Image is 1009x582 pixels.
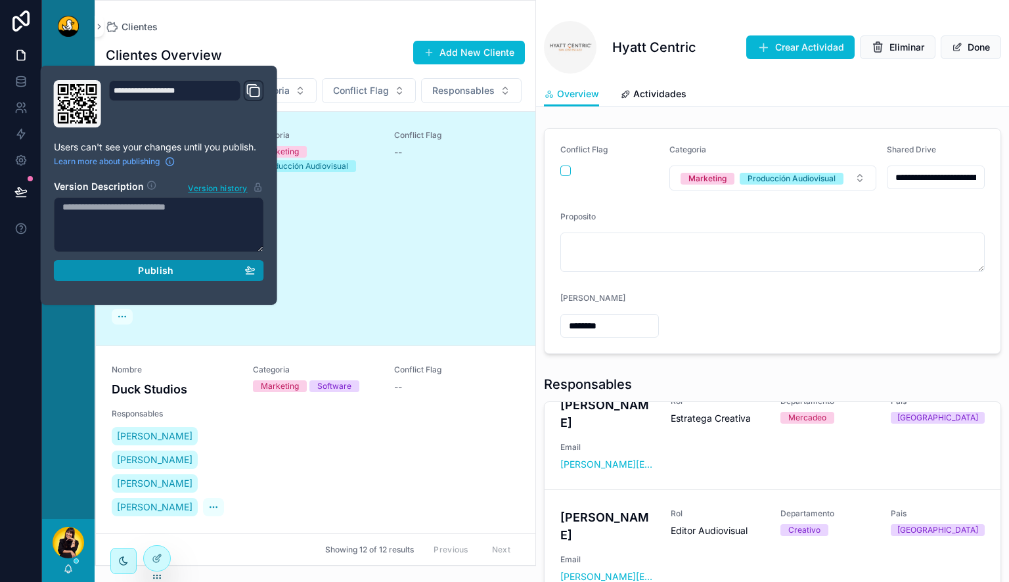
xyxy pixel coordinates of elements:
[669,145,706,154] span: Categoria
[671,508,765,519] span: Rol
[394,146,402,159] span: --
[394,365,520,375] span: Conflict Flag
[544,82,599,107] a: Overview
[560,458,655,471] a: [PERSON_NAME][EMAIL_ADDRESS][DOMAIN_NAME]
[117,501,192,514] span: [PERSON_NAME]
[887,145,936,154] span: Shared Drive
[112,427,198,445] a: [PERSON_NAME]
[106,46,222,64] h1: Clientes Overview
[860,35,935,59] button: Eliminar
[54,260,264,281] button: Publish
[560,293,625,303] span: [PERSON_NAME]
[788,524,820,536] div: Creativo
[788,412,826,424] div: Mercadeo
[681,171,734,185] button: Unselect MARKETING
[560,145,608,154] span: Conflict Flag
[560,212,596,221] span: Proposito
[560,442,655,453] span: Email
[54,156,175,167] a: Learn more about publishing
[58,16,79,37] img: App logo
[261,380,299,392] div: Marketing
[612,38,696,56] h1: Hyatt Centric
[96,346,535,537] a: NombreDuck StudiosCategoriaMarketingSoftwareConflict Flag--Responsables[PERSON_NAME][PERSON_NAME]...
[112,474,198,493] a: [PERSON_NAME]
[117,430,192,443] span: [PERSON_NAME]
[109,80,264,127] div: Domain and Custom Link
[394,380,402,393] span: --
[42,53,95,269] div: scrollable content
[106,20,158,34] a: Clientes
[112,365,237,375] span: Nombre
[138,265,173,277] span: Publish
[545,377,1000,489] a: [PERSON_NAME]RolEstratega CreativaDepartamentoMercadeoPais[GEOGRAPHIC_DATA]Email[PERSON_NAME][EMA...
[740,171,843,185] button: Unselect PRODUCCION_AUDIOVISUAL
[560,396,655,432] h4: [PERSON_NAME]
[748,173,836,185] div: Producción Audiovisual
[897,524,978,536] div: [GEOGRAPHIC_DATA]
[322,78,416,103] button: Select Button
[96,112,535,346] a: NombreHyatt CentricCategoriaMarketingProducción AudiovisualConflict Flag--Responsables[PERSON_NAM...
[889,41,924,54] span: Eliminar
[117,453,192,466] span: [PERSON_NAME]
[421,78,522,103] button: Select Button
[122,20,158,34] span: Clientes
[112,498,198,516] a: [PERSON_NAME]
[560,508,655,544] h4: [PERSON_NAME]
[620,82,686,108] a: Actividades
[780,508,875,519] span: Departamento
[117,477,192,490] span: [PERSON_NAME]
[54,180,144,194] h2: Version Description
[54,141,264,154] p: Users can't see your changes until you publish.
[333,84,389,97] span: Conflict Flag
[413,41,525,64] button: Add New Cliente
[54,156,160,167] span: Learn more about publishing
[897,412,978,424] div: [GEOGRAPHIC_DATA]
[112,380,237,398] h4: Duck Studios
[633,87,686,101] span: Actividades
[112,409,237,419] span: Responsables
[557,87,599,101] span: Overview
[261,146,299,158] div: Marketing
[941,35,1001,59] button: Done
[891,508,985,519] span: Pais
[253,365,378,375] span: Categoria
[560,554,655,565] span: Email
[669,166,876,190] button: Select Button
[432,84,495,97] span: Responsables
[188,181,247,194] span: Version history
[746,35,855,59] button: Crear Actividad
[112,451,198,469] a: [PERSON_NAME]
[671,412,765,425] span: Estratega Creativa
[261,160,348,172] div: Producción Audiovisual
[688,173,727,185] div: Marketing
[253,130,378,141] span: Categoria
[671,524,765,537] span: Editor Audiovisual
[187,180,263,194] button: Version history
[775,41,844,54] span: Crear Actividad
[394,130,520,141] span: Conflict Flag
[317,380,351,392] div: Software
[544,375,632,393] h1: Responsables
[325,545,414,555] span: Showing 12 of 12 results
